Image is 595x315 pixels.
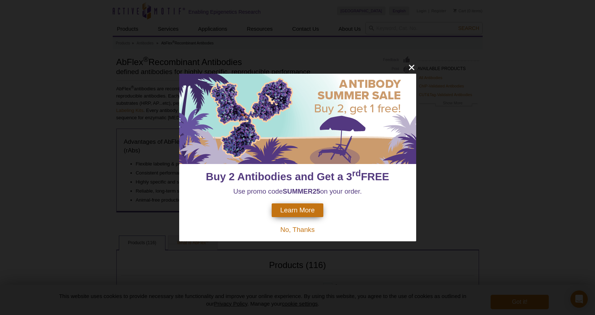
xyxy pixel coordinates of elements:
span: Use promo code on your order. [233,187,362,195]
span: No, Thanks [280,226,315,233]
button: close [407,63,416,72]
span: Buy 2 Antibodies and Get a 3 FREE [206,171,389,182]
strong: SUMMER25 [283,187,320,195]
span: Learn More [280,206,315,214]
sup: rd [352,168,361,178]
